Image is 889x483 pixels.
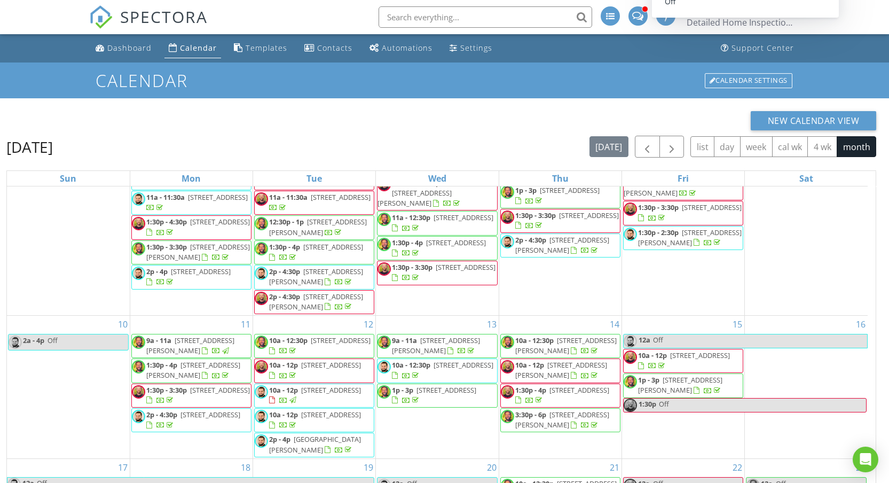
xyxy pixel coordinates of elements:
[269,292,363,311] span: [STREET_ADDRESS][PERSON_NAME]
[269,434,361,454] span: [GEOGRAPHIC_DATA][PERSON_NAME]
[500,334,620,358] a: 10a - 12:30p [STREET_ADDRESS][PERSON_NAME]
[624,202,637,216] img: img_3412.jpg
[704,72,793,89] a: Calendar Settings
[180,410,240,419] span: [STREET_ADDRESS]
[254,290,374,314] a: 2p - 4:30p [STREET_ADDRESS][PERSON_NAME]
[500,359,620,383] a: 10a - 12p [STREET_ADDRESS][PERSON_NAME]
[716,6,785,17] div: [PERSON_NAME]
[501,211,514,224] img: img_3412.jpg
[501,235,514,248] img: smashedpic.jpeg
[89,5,113,29] img: The Best Home Inspection Software - Spectora
[460,43,492,53] div: Settings
[7,315,130,458] td: Go to August 10, 2025
[623,349,743,373] a: 10a - 12p [STREET_ADDRESS]
[180,43,217,53] div: Calendar
[515,360,544,370] span: 10a - 12p
[638,202,679,212] span: 1:30p - 3:30p
[361,316,375,333] a: Go to August 12, 2025
[659,136,685,158] button: Next month
[361,459,375,476] a: Go to August 19, 2025
[434,213,493,222] span: [STREET_ADDRESS]
[515,410,609,430] span: [STREET_ADDRESS][PERSON_NAME]
[131,359,251,383] a: 1:30p - 4p [STREET_ADDRESS][PERSON_NAME]
[269,242,300,252] span: 1:30p - 4p
[608,459,621,476] a: Go to August 21, 2025
[269,217,367,237] span: [STREET_ADDRESS][PERSON_NAME]
[515,410,546,419] span: 3:30p - 6p
[485,459,499,476] a: Go to August 20, 2025
[392,336,480,355] a: 9a - 11a [STREET_ADDRESS][PERSON_NAME]
[515,336,617,355] span: [STREET_ADDRESS][PERSON_NAME]
[311,336,371,345] span: [STREET_ADDRESS]
[269,385,298,395] span: 10a - 12p
[131,240,251,264] a: 1:30p - 3:30p [STREET_ADDRESS][PERSON_NAME]
[392,336,417,345] span: 9a - 11a
[246,43,287,53] div: Templates
[146,192,185,202] span: 11a - 11:30a
[638,228,679,237] span: 1:30p - 2:30p
[638,375,722,395] span: [STREET_ADDRESS][PERSON_NAME]
[638,375,659,385] span: 1p - 3p
[132,360,145,373] img: img_3413.jpg
[377,176,497,211] a: 10:30a - 12:30p [STREET_ADDRESS][PERSON_NAME]
[303,242,363,252] span: [STREET_ADDRESS]
[146,410,177,419] span: 2p - 4:30p
[714,136,741,157] button: day
[269,336,308,345] span: 10a - 12:30p
[107,43,152,53] div: Dashboard
[377,236,497,260] a: 1:30p - 4p [STREET_ADDRESS]
[426,171,449,186] a: Wednesday
[132,242,145,255] img: img_3413.jpg
[131,191,251,215] a: 11a - 11:30a [STREET_ADDRESS]
[638,228,742,247] a: 1:30p - 2:30p [STREET_ADDRESS][PERSON_NAME]
[131,265,251,289] a: 2p - 4p [STREET_ADDRESS]
[146,217,187,227] span: 1:30p - 4:30p
[255,242,268,255] img: img_3413.jpg
[501,360,514,373] img: img_3412.jpg
[300,38,357,58] a: Contacts
[624,334,637,348] img: smashedpic.jpeg
[377,213,391,226] img: img_3413.jpg
[269,217,367,237] a: 12:30p - 1p [STREET_ADDRESS][PERSON_NAME]
[146,217,250,237] a: 1:30p - 4:30p [STREET_ADDRESS]
[179,171,203,186] a: Monday
[377,360,391,373] img: smashedpic.jpeg
[253,315,376,458] td: Go to August 12, 2025
[255,410,268,423] img: smashedpic.jpeg
[500,184,620,208] a: 1p - 3p [STREET_ADDRESS]
[392,360,493,380] a: 10a - 12:30p [STREET_ADDRESS]
[624,178,698,198] span: [STREET_ADDRESS][PERSON_NAME]
[854,316,868,333] a: Go to August 16, 2025
[807,136,837,157] button: 4 wk
[48,336,58,345] span: Off
[499,315,621,458] td: Go to August 14, 2025
[254,334,374,358] a: 10a - 12:30p [STREET_ADDRESS]
[239,459,253,476] a: Go to August 18, 2025
[377,178,462,208] a: 10:30a - 12:30p [STREET_ADDRESS][PERSON_NAME]
[146,192,248,212] a: 11a - 11:30a [STREET_ADDRESS]
[91,38,156,58] a: Dashboard
[392,213,493,232] a: 11a - 12:30p [STREET_ADDRESS]
[116,459,130,476] a: Go to August 17, 2025
[377,261,497,285] a: 1:30p - 3:30p [STREET_ADDRESS]
[635,136,660,158] button: Previous month
[301,360,361,370] span: [STREET_ADDRESS]
[377,211,497,235] a: 11a - 12:30p [STREET_ADDRESS]
[638,350,730,370] a: 10a - 12p [STREET_ADDRESS]
[392,385,413,395] span: 1p - 3p
[515,385,546,395] span: 1:30p - 4p
[254,408,374,432] a: 10a - 12p [STREET_ADDRESS]
[255,292,268,305] img: img_3412.jpg
[171,267,231,276] span: [STREET_ADDRESS]
[740,136,773,157] button: week
[254,265,374,289] a: 2p - 4:30p [STREET_ADDRESS][PERSON_NAME]
[146,360,240,380] a: 1:30p - 4p [STREET_ADDRESS][PERSON_NAME]
[392,238,423,247] span: 1:30p - 4p
[682,202,742,212] span: [STREET_ADDRESS]
[377,238,391,251] img: img_3413.jpg
[146,242,250,262] span: [STREET_ADDRESS][PERSON_NAME]
[377,336,391,349] img: img_3413.jpg
[377,262,391,276] img: img_3412.jpg
[653,335,663,345] span: Off
[638,399,657,412] span: 1:30p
